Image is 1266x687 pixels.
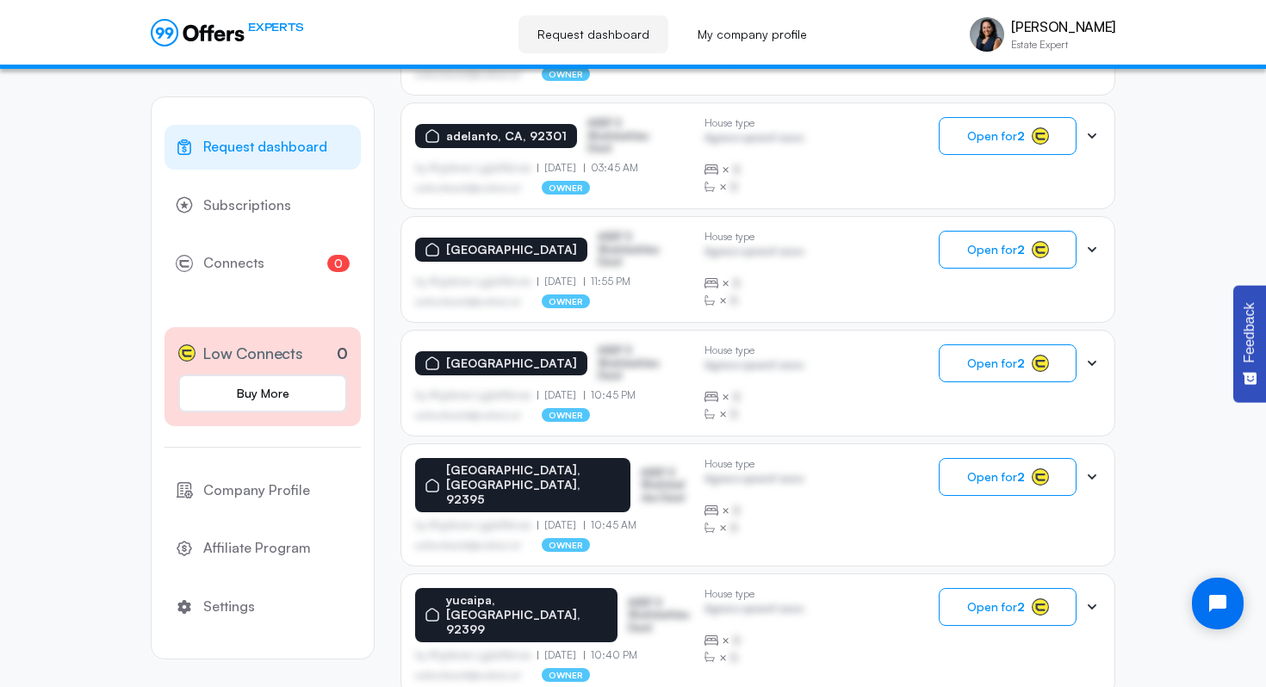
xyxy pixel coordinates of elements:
[415,649,537,661] p: by Afgdsrwe Ljgjkdfsbvas
[203,252,264,275] span: Connects
[704,405,804,423] div: ×
[730,649,738,666] span: B
[939,458,1077,496] button: Open for2
[584,162,639,174] p: 03:45 AM
[970,17,1004,52] img: Vivienne Haroun
[967,600,1025,614] span: Open for
[939,117,1077,155] button: Open for2
[584,389,636,401] p: 10:45 PM
[733,502,741,519] span: B
[164,526,361,571] a: Affiliate Program
[704,588,804,600] p: House type
[730,292,738,309] span: B
[939,231,1077,269] button: Open for2
[518,15,668,53] a: Request dashboard
[446,356,577,371] p: [GEOGRAPHIC_DATA]
[1233,285,1266,402] button: Feedback - Show survey
[704,245,804,262] p: Agrwsv qwervf oiuns
[730,178,738,195] span: B
[542,408,591,422] p: owner
[967,129,1025,143] span: Open for
[203,136,327,158] span: Request dashboard
[1017,242,1025,257] strong: 2
[584,519,637,531] p: 10:45 AM
[730,519,738,536] span: B
[704,359,804,375] p: Agrwsv qwervf oiuns
[1017,469,1025,484] strong: 2
[151,19,303,46] a: EXPERTS
[542,67,591,81] p: owner
[704,275,804,292] div: ×
[733,632,741,649] span: B
[1017,599,1025,614] strong: 2
[415,389,537,401] p: by Afgdsrwe Ljgjkdfsbvas
[202,341,303,366] span: Low Connects
[967,356,1025,370] span: Open for
[939,588,1077,626] button: Open for2
[704,458,804,470] p: House type
[704,344,804,356] p: House type
[733,275,741,292] span: B
[537,389,584,401] p: [DATE]
[1177,563,1258,644] iframe: Tidio Chat
[446,463,620,506] p: [GEOGRAPHIC_DATA], [GEOGRAPHIC_DATA], 92395
[1017,128,1025,143] strong: 2
[704,502,804,519] div: ×
[1011,19,1115,35] p: [PERSON_NAME]
[164,585,361,629] a: Settings
[415,519,537,531] p: by Afgdsrwe Ljgjkdfsbvas
[704,388,804,405] div: ×
[542,294,591,308] p: owner
[415,410,521,420] p: asdfasdfasasfd@asdfasd.asf
[704,473,804,489] p: Agrwsv qwervf oiuns
[164,183,361,228] a: Subscriptions
[415,183,521,193] p: asdfasdfasasfd@asdfasd.asf
[704,117,804,129] p: House type
[704,161,804,178] div: ×
[327,255,350,272] span: 0
[679,15,826,53] a: My company profile
[967,243,1025,257] span: Open for
[704,132,804,148] p: Agrwsv qwervf oiuns
[967,470,1025,484] span: Open for
[587,117,673,154] p: ASDF S Sfasfdasfdas Dasd
[1017,356,1025,370] strong: 2
[1242,302,1257,362] span: Feedback
[704,231,804,243] p: House type
[598,231,684,268] p: ASDF S Sfasfdasfdas Dasd
[542,668,591,682] p: owner
[537,649,584,661] p: [DATE]
[584,649,638,661] p: 10:40 PM
[446,243,577,257] p: [GEOGRAPHIC_DATA]
[641,467,691,504] p: ASDF S Sfasfdasfdas Dasd
[704,603,804,619] p: Agrwsv qwervf oiuns
[415,540,521,550] p: asdfasdfasasfd@asdfasd.asf
[248,19,303,35] span: EXPERTS
[733,161,741,178] span: B
[537,519,584,531] p: [DATE]
[1011,40,1115,50] p: Estate Expert
[164,241,361,286] a: Connects0
[415,296,521,306] p: asdfasdfasasfd@asdfasd.asf
[203,596,255,618] span: Settings
[446,593,607,636] p: yucaipa, [GEOGRAPHIC_DATA], 92399
[704,178,804,195] div: ×
[203,480,310,502] span: Company Profile
[730,405,738,423] span: B
[415,69,521,79] p: asdfasdfasasfd@asdfasd.asf
[164,125,361,170] a: Request dashboard
[537,162,584,174] p: [DATE]
[537,275,584,288] p: [DATE]
[704,632,804,649] div: ×
[415,275,537,288] p: by Afgdsrwe Ljgjkdfsbvas
[733,388,741,405] span: B
[203,195,291,217] span: Subscriptions
[415,162,537,174] p: by Afgdsrwe Ljgjkdfsbvas
[704,519,804,536] div: ×
[415,670,521,680] p: asdfasdfasasfd@asdfasd.asf
[584,275,631,288] p: 11:55 PM
[203,537,311,560] span: Affiliate Program
[446,129,567,144] p: adelanto, CA, 92301
[542,538,591,552] p: owner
